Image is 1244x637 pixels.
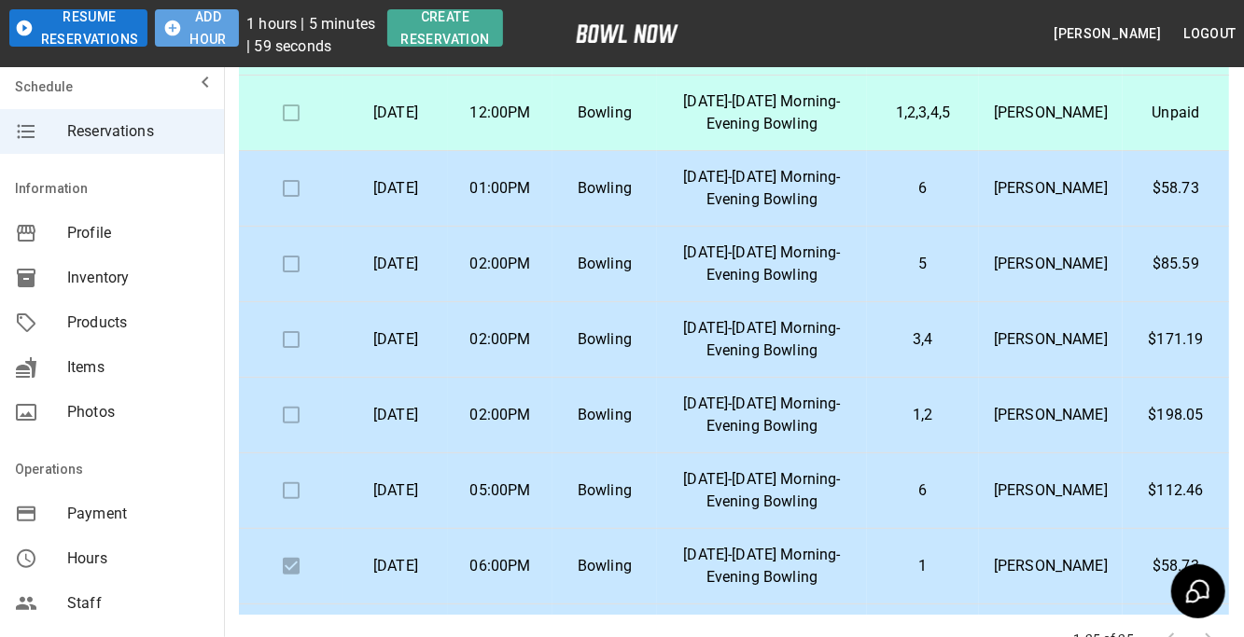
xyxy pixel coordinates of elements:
p: [PERSON_NAME] [994,253,1108,275]
span: Products [67,312,209,334]
p: [PERSON_NAME] [994,555,1108,577]
p: Bowling [567,253,642,275]
button: [PERSON_NAME] [1046,17,1168,51]
p: $85.59 [1138,253,1214,275]
p: [PERSON_NAME] [994,328,1108,351]
p: [PERSON_NAME] [994,404,1108,426]
p: 06:00PM [463,555,538,577]
img: logo [576,24,678,43]
p: [DATE] [358,555,433,577]
button: Logout [1177,17,1244,51]
p: [DATE]-[DATE] Morning-Evening Bowling [672,544,852,589]
p: Bowling [567,404,642,426]
p: $58.73 [1138,177,1214,200]
p: 1,2 [882,404,964,426]
p: Bowling [567,102,642,124]
button: Add Hour [155,9,239,47]
p: [PERSON_NAME] [994,479,1108,502]
p: 3,4 [882,328,964,351]
p: 5 [882,253,964,275]
p: 6 [882,479,964,502]
span: Reservations [67,120,209,143]
p: $198.05 [1138,404,1214,426]
p: [PERSON_NAME] [994,177,1108,200]
p: [DATE] [358,177,433,200]
p: 02:00PM [463,328,538,351]
span: Payment [67,503,209,525]
p: 1 hours | 5 minutes | 59 seconds [246,13,379,58]
span: Profile [67,222,209,244]
p: [DATE]-[DATE] Morning-Evening Bowling [672,90,852,135]
p: [DATE] [358,404,433,426]
p: [DATE]-[DATE] Morning-Evening Bowling [672,393,852,437]
span: Items [67,356,209,379]
p: [DATE]-[DATE] Morning-Evening Bowling [672,468,852,513]
p: $171.19 [1138,328,1214,351]
p: 02:00PM [463,404,538,426]
span: Hours [67,547,209,570]
p: Bowling [567,555,642,577]
p: 1 [882,555,964,577]
p: 6 [882,177,964,200]
p: [DATE] [358,479,433,502]
p: Bowling [567,328,642,351]
p: [PERSON_NAME] [994,102,1108,124]
p: 1,2,3,4,5 [882,102,964,124]
p: $58.73 [1138,555,1214,577]
p: 02:00PM [463,253,538,275]
p: [DATE] [358,253,433,275]
p: $112.46 [1138,479,1214,502]
p: [DATE]-[DATE] Morning-Evening Bowling [672,166,852,211]
p: Bowling [567,479,642,502]
p: Unpaid [1138,102,1214,124]
button: Resume Reservations [9,9,147,47]
button: Create Reservation [387,9,504,47]
span: Photos [67,401,209,423]
p: 12:00PM [463,102,538,124]
p: [DATE]-[DATE] Morning-Evening Bowling [672,317,852,362]
p: [DATE] [358,102,433,124]
p: [DATE]-[DATE] Morning-Evening Bowling [672,242,852,286]
p: 01:00PM [463,177,538,200]
p: [DATE] [358,328,433,351]
p: 05:00PM [463,479,538,502]
span: Inventory [67,267,209,289]
p: Bowling [567,177,642,200]
span: Staff [67,592,209,615]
